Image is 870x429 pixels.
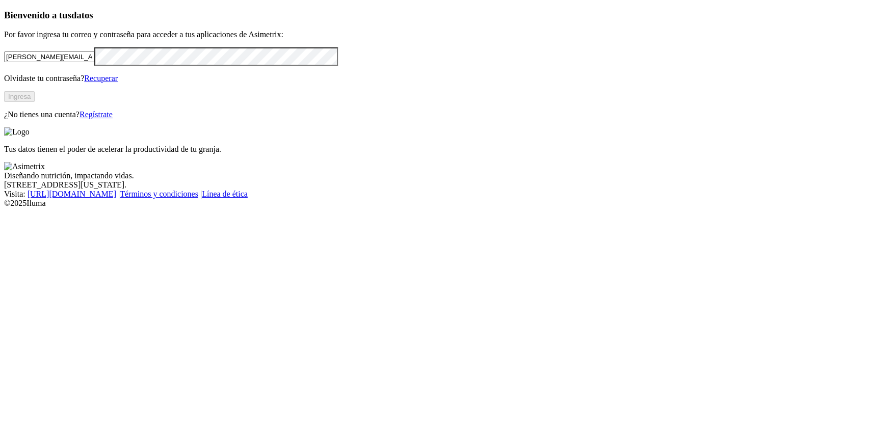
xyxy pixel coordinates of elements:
[4,180,866,190] div: [STREET_ADDRESS][US_STATE].
[84,74,118,83] a: Recuperar
[4,74,866,83] p: Olvidaste tu contraseña?
[4,162,45,171] img: Asimetrix
[120,190,198,198] a: Términos y condiciones
[4,145,866,154] p: Tus datos tienen el poder de acelerar la productividad de tu granja.
[28,190,116,198] a: [URL][DOMAIN_NAME]
[202,190,248,198] a: Línea de ética
[4,190,866,199] div: Visita : | |
[71,10,93,20] span: datos
[4,10,866,21] h3: Bienvenido a tus
[4,127,30,137] img: Logo
[4,171,866,180] div: Diseñando nutrición, impactando vidas.
[4,51,94,62] input: Tu correo
[4,91,35,102] button: Ingresa
[4,30,866,39] p: Por favor ingresa tu correo y contraseña para acceder a tus aplicaciones de Asimetrix:
[80,110,113,119] a: Regístrate
[4,110,866,119] p: ¿No tienes una cuenta?
[4,199,866,208] div: © 2025 Iluma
